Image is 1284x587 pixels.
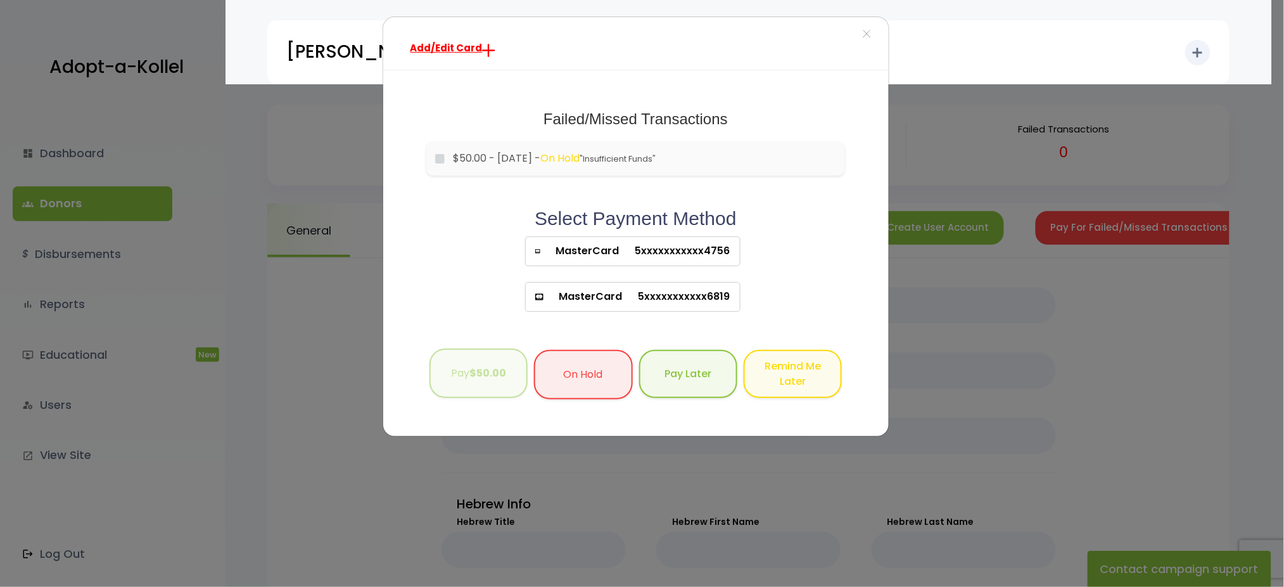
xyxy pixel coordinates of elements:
button: Remind Me Later [744,350,842,398]
button: Pay Later [639,350,737,398]
b: $50.00 [469,366,506,380]
span: MasterCard [540,243,620,259]
span: On Hold [541,151,580,165]
span: "Insufficient Funds" [580,153,656,165]
button: Pay$50.00 [429,349,528,399]
h2: Select Payment Method [426,207,846,230]
span: 5xxxxxxxxxxx6819 [623,289,730,304]
button: × [845,17,888,53]
button: On Hold [534,350,632,400]
h1: Failed/Missed Transactions [426,110,846,129]
label: $50.00 - [DATE] - [454,151,836,166]
a: Add/Edit Card [401,36,505,60]
span: MasterCard [543,289,623,304]
span: × [862,21,871,48]
span: 5xxxxxxxxxxx4756 [620,243,730,259]
span: Add/Edit Card [410,41,483,55]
